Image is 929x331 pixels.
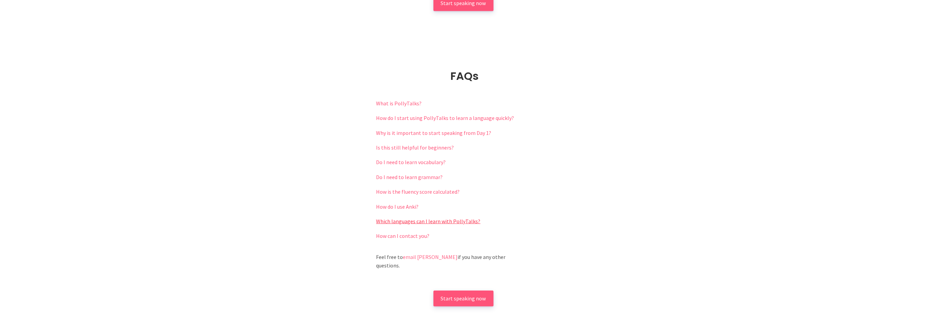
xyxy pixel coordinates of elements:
a: What is PollyTalks? [376,100,422,107]
a: Do I need to learn grammar? [376,174,443,180]
a: Start speaking now [433,291,494,307]
p: Feel free to if you have any other questions. [376,253,518,270]
a: How can I contact you? [376,232,430,239]
a: How do I use Anki? [376,203,419,210]
a: Is this still helpful for beginners? [376,144,454,151]
a: Which languages can I learn with PollyTalks? [376,218,481,225]
a: How is the fluency score calculated? [376,188,460,195]
a: email [PERSON_NAME] [403,254,458,260]
a: Why is it important to start speaking from Day 1? [376,129,492,136]
span: Start speaking now [441,295,486,302]
a: Do I need to learn vocabulary? [376,159,446,165]
h2: FAQs [376,69,553,83]
a: How do I start using PollyTalks to learn a language quickly? [376,115,514,121]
